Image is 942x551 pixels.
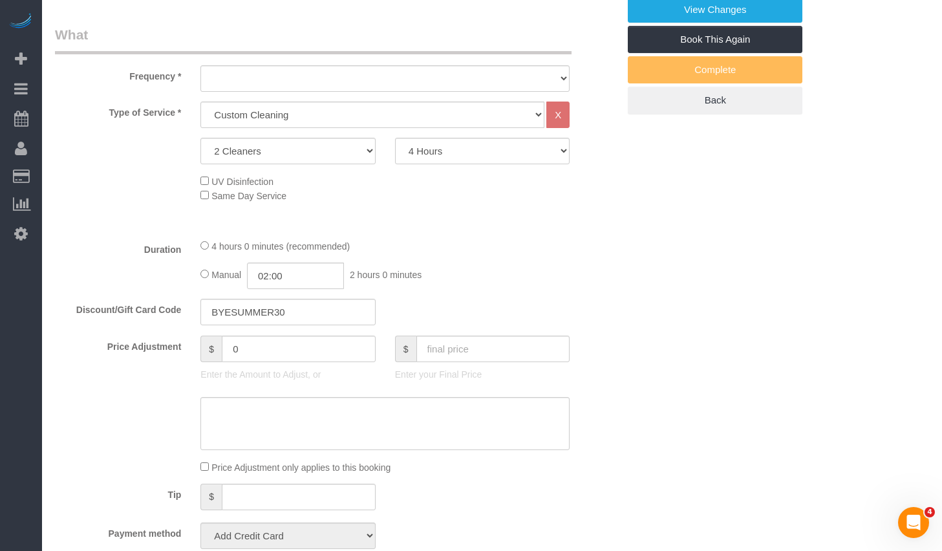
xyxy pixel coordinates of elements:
a: Back [628,87,802,114]
label: Price Adjustment [45,336,191,353]
label: Payment method [45,523,191,540]
span: 4 [925,507,935,517]
p: Enter your Final Price [395,368,570,381]
label: Frequency * [45,65,191,83]
label: Tip [45,484,191,501]
span: 2 hours 0 minutes [350,270,422,280]
input: final price [416,336,570,362]
span: $ [200,336,222,362]
span: Price Adjustment only applies to this booking [211,462,391,473]
span: 4 hours 0 minutes (recommended) [211,241,350,252]
legend: What [55,25,572,54]
label: Discount/Gift Card Code [45,299,191,316]
p: Enter the Amount to Adjust, or [200,368,375,381]
a: Book This Again [628,26,802,53]
iframe: Intercom live chat [898,507,929,538]
img: Automaid Logo [8,13,34,31]
label: Type of Service * [45,102,191,119]
span: $ [200,484,222,510]
span: UV Disinfection [211,177,273,187]
span: Same Day Service [211,191,286,201]
label: Duration [45,239,191,256]
span: $ [395,336,416,362]
span: Manual [211,270,241,280]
